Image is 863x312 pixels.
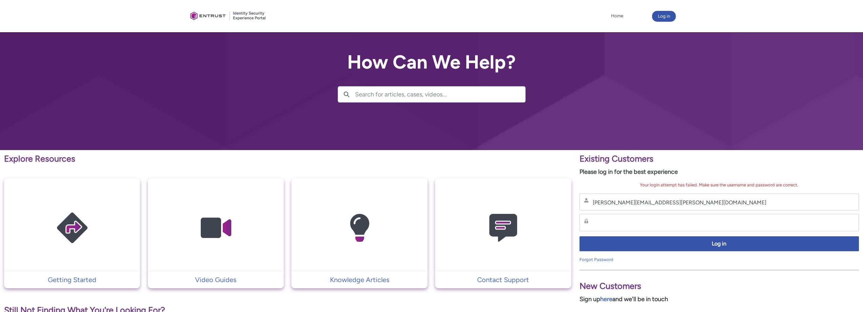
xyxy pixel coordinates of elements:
button: Search [338,87,355,102]
img: Getting Started [40,191,104,264]
input: Search for articles, cases, videos... [355,87,525,102]
p: Explore Resources [4,152,571,165]
h2: How Can We Help? [338,52,526,73]
img: Video Guides [183,191,248,264]
input: Username [592,199,782,206]
p: Sign up and we'll be in touch [580,295,859,304]
p: New Customers [580,280,859,293]
a: Home [609,11,625,21]
a: Video Guides [148,275,284,285]
div: Your login attempt has failed. Make sure the username and password are correct. [580,182,859,188]
p: Getting Started [7,275,137,285]
a: Contact Support [435,275,571,285]
a: Forgot Password [580,257,613,262]
button: Log in [652,11,676,22]
a: here [600,295,612,303]
a: Knowledge Articles [291,275,427,285]
img: Knowledge Articles [327,191,392,264]
p: Video Guides [151,275,280,285]
p: Please log in for the best experience [580,167,859,177]
iframe: Qualified Messenger [832,281,863,312]
button: Log in [580,236,859,252]
span: Log in [584,240,855,248]
p: Knowledge Articles [295,275,424,285]
a: Getting Started [4,275,140,285]
p: Contact Support [438,275,568,285]
img: Contact Support [471,191,535,264]
p: Existing Customers [580,152,859,165]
